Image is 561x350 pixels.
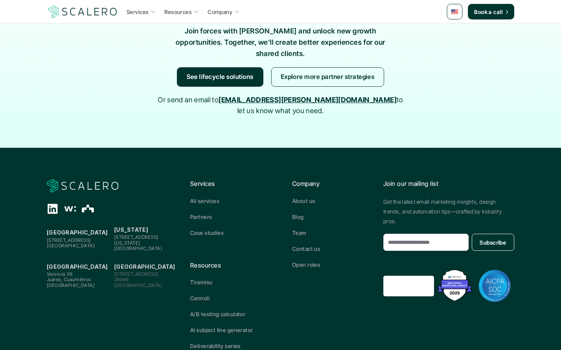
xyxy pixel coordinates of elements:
[114,226,148,233] strong: [US_STATE]
[154,94,407,117] p: Or send an email to to let us know what you need.
[292,261,371,269] a: Open roles
[47,271,72,277] span: Varsovia 36
[292,179,371,189] p: Company
[190,197,269,205] a: All services
[478,269,511,302] img: AICPA SOC badge
[171,26,390,59] p: Join forces with [PERSON_NAME] and unlock new growth opportunities. Together, we’ll create better...
[190,179,269,189] p: Services
[190,197,219,205] p: All services
[480,238,506,247] p: Subscribe
[190,278,212,286] p: Tiramisu
[190,326,253,334] p: AI subject line generator
[292,213,371,221] a: Blog
[474,8,503,16] p: Book a call
[190,213,212,221] p: Partners
[190,229,269,237] a: Case studies
[114,240,162,251] span: [US_STATE][GEOGRAPHIC_DATA]
[292,197,315,205] p: About us
[114,263,175,270] strong: [GEOGRAPHIC_DATA]
[47,263,108,270] strong: [GEOGRAPHIC_DATA]
[190,278,269,286] a: Tiramisu
[190,294,210,302] p: Cannoli
[292,245,320,253] p: Contact us
[47,178,118,193] img: Scalero company logo for dark backgrounds
[190,310,245,318] p: A/B testing calculator
[114,271,178,288] p: [STREET_ADDRESS] 28046 [GEOGRAPHIC_DATA]
[383,197,514,226] p: Get the latest email marketing insights, design trends, and automation tips—crafted by industry p...
[127,8,148,16] p: Services
[177,67,263,87] a: See lifecycle solutions
[47,276,92,282] span: Juárez, Cuauhtémoc
[114,234,159,240] span: [STREET_ADDRESS]
[164,8,192,16] p: Resources
[190,342,241,350] p: Deliverability series
[190,213,269,221] a: Partners
[47,179,118,193] a: Scalero company logo for dark backgrounds
[190,261,269,271] p: Resources
[190,229,224,237] p: Case studies
[47,282,95,288] span: [GEOGRAPHIC_DATA]
[47,237,91,243] span: [STREET_ADDRESS]
[271,67,385,87] a: Explore more partner strategies
[435,268,474,303] img: Best Email Marketing Agency 2025 - Recognized by Mailmodo
[82,203,94,215] div: The Org
[47,4,118,19] img: Scalero company logo
[47,243,95,248] span: [GEOGRAPHIC_DATA]
[64,203,76,215] div: Wellfound
[383,179,514,189] p: Join our mailing list
[292,229,371,237] a: Team
[190,310,269,318] a: A/B testing calculator
[190,342,269,350] a: Deliverability series
[292,229,307,237] p: Team
[468,4,514,19] a: Book a call
[47,203,58,215] div: Linkedin
[292,197,371,205] a: About us
[187,72,254,82] p: See lifecycle solutions
[292,213,304,221] p: Blog
[47,229,108,236] strong: [GEOGRAPHIC_DATA]
[190,326,269,334] a: AI subject line generator
[292,245,371,253] a: Contact us
[281,72,375,82] p: Explore more partner strategies
[47,5,118,19] a: Scalero company logo
[219,96,397,104] a: [EMAIL_ADDRESS][PERSON_NAME][DOMAIN_NAME]
[472,234,514,251] button: Subscribe
[190,294,269,302] a: Cannoli
[208,8,232,16] p: Company
[292,261,320,269] p: Open roles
